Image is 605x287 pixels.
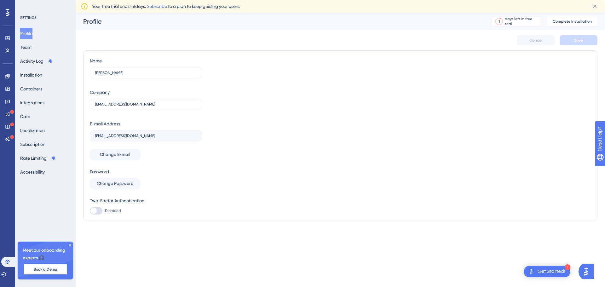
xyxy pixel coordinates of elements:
[95,71,197,75] input: Name Surname
[20,15,71,20] div: SETTINGS
[24,264,67,274] button: Book a Demo
[20,97,44,108] button: Integrations
[560,35,597,45] button: Save
[498,19,500,24] div: 1
[90,120,120,128] div: E-mail Address
[20,152,56,164] button: Rate Limiting
[83,17,476,26] div: Profile
[105,208,121,213] span: Disabled
[524,266,570,277] div: Open Get Started! checklist, remaining modules: 1
[34,267,57,272] span: Book a Demo
[23,247,68,262] span: Meet our onboarding experts 🎧
[97,180,134,187] span: Change Password
[90,89,110,96] div: Company
[547,16,597,26] button: Complete Installation
[20,69,42,81] button: Installation
[15,2,39,9] span: Need Help?
[529,38,542,43] span: Cancel
[90,197,202,204] div: Two-Factor Authentication
[20,125,45,136] button: Localization
[100,151,130,158] span: Change E-mail
[90,168,202,175] div: Password
[92,3,240,10] span: Your free trial ends in 1 days. to a plan to keep guiding your users.
[147,4,167,9] a: Subscribe
[565,264,570,270] div: 1
[574,38,583,43] span: Save
[553,19,592,24] span: Complete Installation
[90,178,140,189] button: Change Password
[95,134,197,138] input: E-mail Address
[538,268,565,275] div: Get Started!
[90,57,102,65] div: Name
[20,42,32,53] button: Team
[20,83,42,95] button: Containers
[505,16,540,26] div: days left in free trial
[20,111,31,122] button: Data
[527,268,535,275] img: launcher-image-alternative-text
[517,35,555,45] button: Cancel
[90,149,140,160] button: Change E-mail
[20,166,45,178] button: Accessibility
[20,139,45,150] button: Subscription
[20,55,53,67] button: Activity Log
[20,28,32,39] button: Profile
[579,262,597,281] iframe: UserGuiding AI Assistant Launcher
[95,102,197,106] input: Company Name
